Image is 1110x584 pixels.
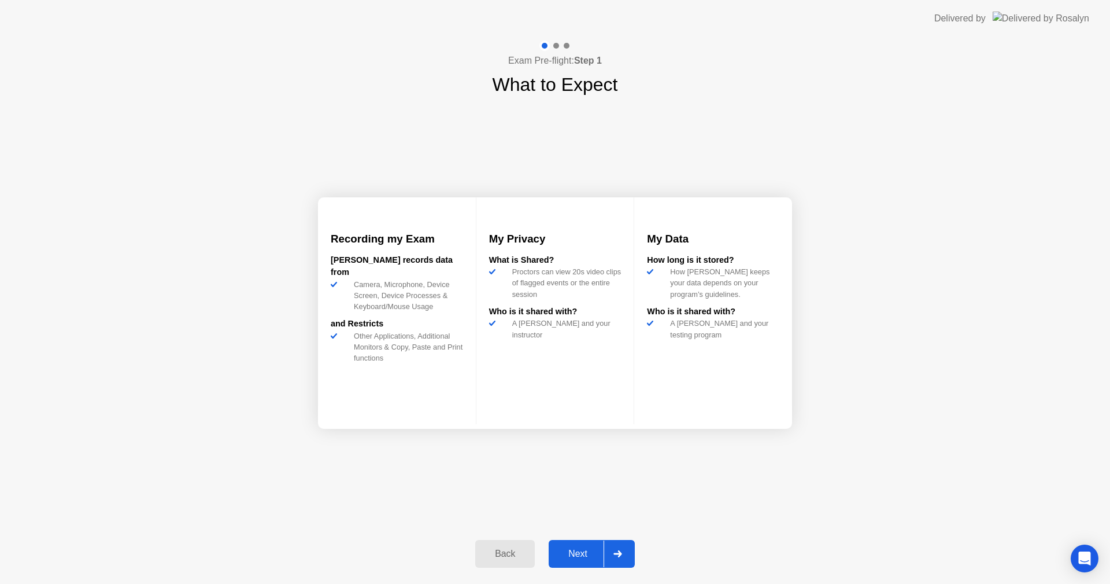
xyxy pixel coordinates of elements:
div: Who is it shared with? [647,306,779,318]
div: Proctors can view 20s video clips of flagged events or the entire session [508,266,621,300]
div: Delivered by [934,12,986,25]
div: A [PERSON_NAME] and your instructor [508,318,621,340]
h3: My Privacy [489,231,621,247]
h1: What to Expect [493,71,618,98]
button: Next [549,540,635,568]
div: Next [552,549,604,559]
div: Other Applications, Additional Monitors & Copy, Paste and Print functions [349,330,463,364]
div: Camera, Microphone, Device Screen, Device Processes & Keyboard/Mouse Usage [349,279,463,313]
div: What is Shared? [489,254,621,267]
button: Back [475,540,535,568]
h4: Exam Pre-flight: [508,54,602,68]
img: Delivered by Rosalyn [993,12,1089,25]
div: Back [479,549,531,559]
b: Step 1 [574,56,602,65]
h3: Recording my Exam [331,231,463,247]
h3: My Data [647,231,779,247]
div: How [PERSON_NAME] keeps your data depends on your program’s guidelines. [665,266,779,300]
div: Who is it shared with? [489,306,621,318]
div: and Restricts [331,318,463,330]
div: A [PERSON_NAME] and your testing program [665,318,779,340]
div: [PERSON_NAME] records data from [331,254,463,279]
div: How long is it stored? [647,254,779,267]
div: Open Intercom Messenger [1071,545,1098,572]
